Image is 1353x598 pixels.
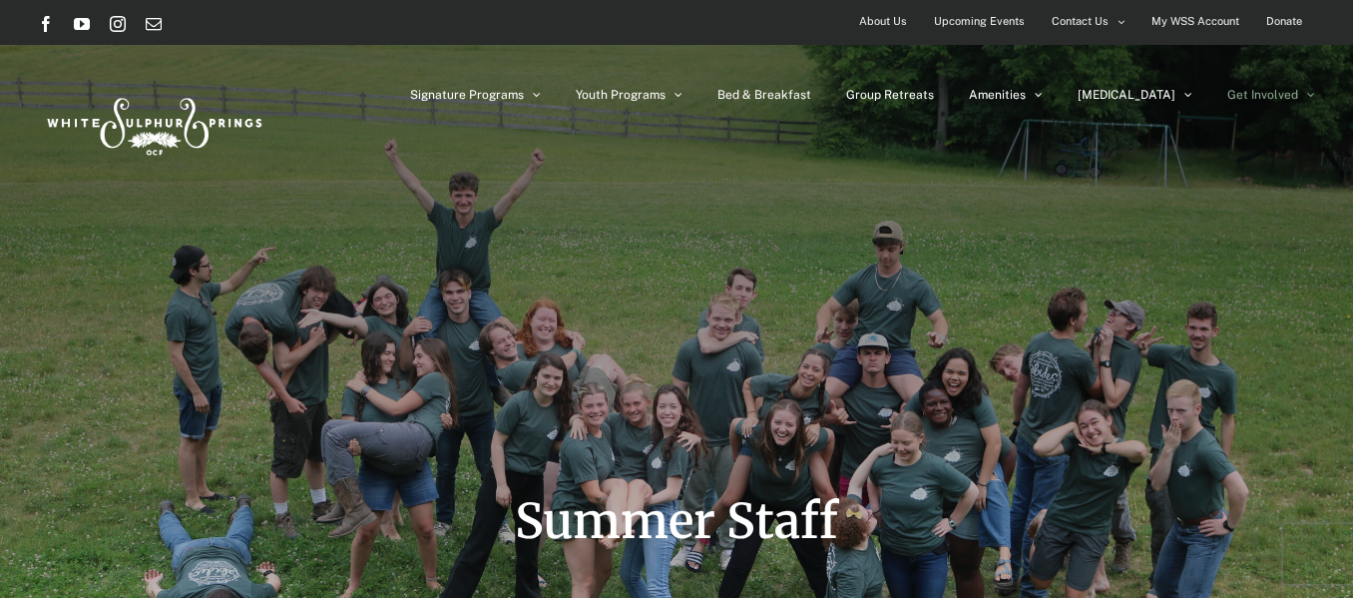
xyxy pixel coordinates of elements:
span: Donate [1266,7,1302,36]
span: Bed & Breakfast [717,89,811,101]
span: Signature Programs [410,89,524,101]
span: Youth Programs [576,89,666,101]
a: Signature Programs [410,45,541,145]
a: [MEDICAL_DATA] [1078,45,1192,145]
a: Facebook [38,16,54,32]
span: Summer Staff [515,491,838,551]
a: Amenities [969,45,1043,145]
a: Bed & Breakfast [717,45,811,145]
span: Upcoming Events [934,7,1025,36]
a: Youth Programs [576,45,682,145]
span: My WSS Account [1151,7,1239,36]
a: Instagram [110,16,126,32]
a: Email [146,16,162,32]
a: YouTube [74,16,90,32]
span: About Us [859,7,907,36]
nav: Main Menu [410,45,1315,145]
span: Contact Us [1052,7,1109,36]
span: Amenities [969,89,1026,101]
a: Get Involved [1227,45,1315,145]
a: Group Retreats [846,45,934,145]
span: Group Retreats [846,89,934,101]
span: Get Involved [1227,89,1298,101]
span: [MEDICAL_DATA] [1078,89,1175,101]
img: White Sulphur Springs Logo [38,76,267,170]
